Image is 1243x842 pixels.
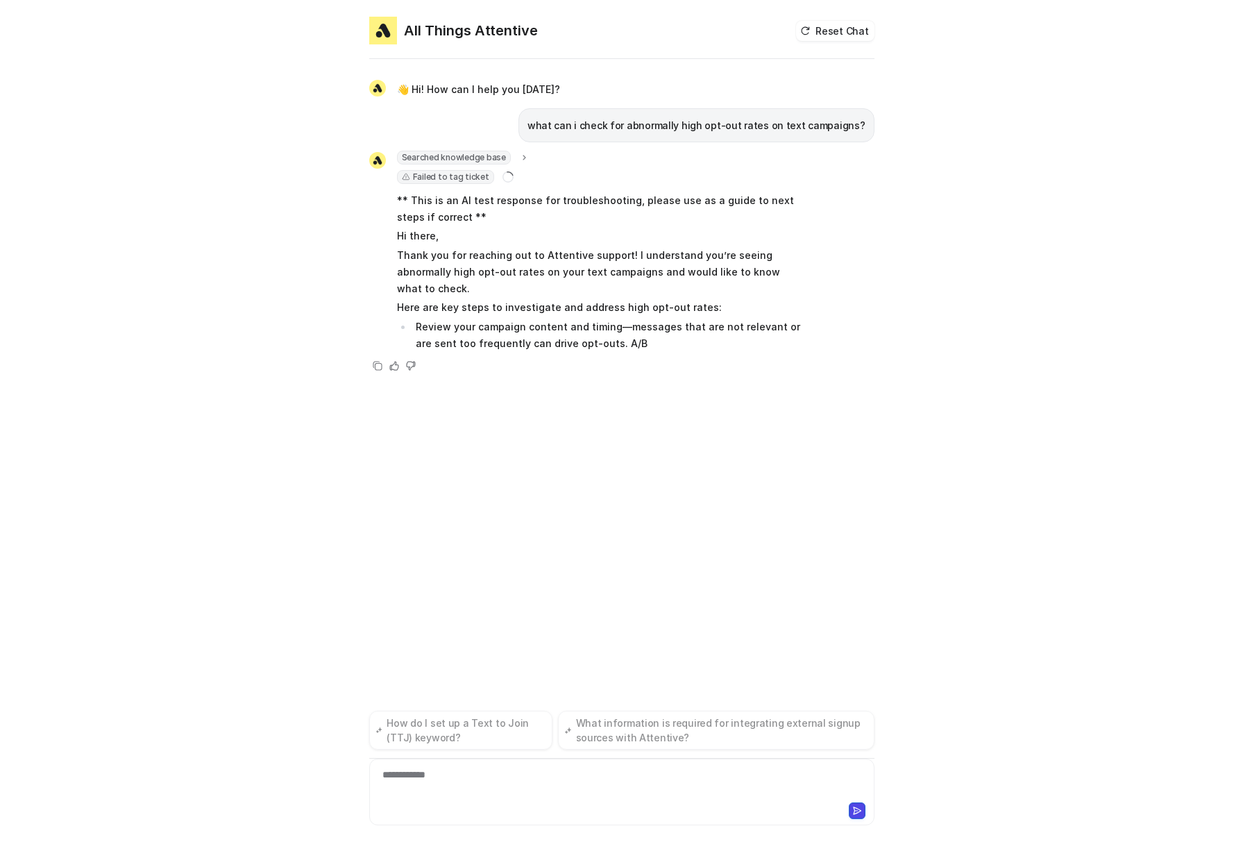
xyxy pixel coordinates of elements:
[527,117,865,134] p: what can i check for abnormally high opt-out rates on text campaigns?
[369,17,397,44] img: Widget
[369,152,386,169] img: Widget
[397,299,803,316] p: Here are key steps to investigate and address high opt-out rates:
[397,192,803,226] p: ** This is an AI test response for troubleshooting, please use as a guide to next steps if correc...
[397,151,511,165] span: Searched knowledge base
[796,21,874,41] button: Reset Chat
[397,170,494,184] span: Failed to tag ticket
[404,21,538,40] h2: All Things Attentive
[397,247,803,297] p: Thank you for reaching out to Attentive support! I understand you’re seeing abnormally high opt-o...
[397,228,803,244] p: Hi there,
[369,711,552,750] button: How do I set up a Text to Join (TTJ) keyword?
[558,711,874,750] button: What information is required for integrating external signup sources with Attentive?
[412,319,803,352] li: Review your campaign content and timing—messages that are not relevant or are sent too frequently...
[397,81,560,98] p: 👋 Hi! How can I help you [DATE]?
[369,80,386,96] img: Widget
